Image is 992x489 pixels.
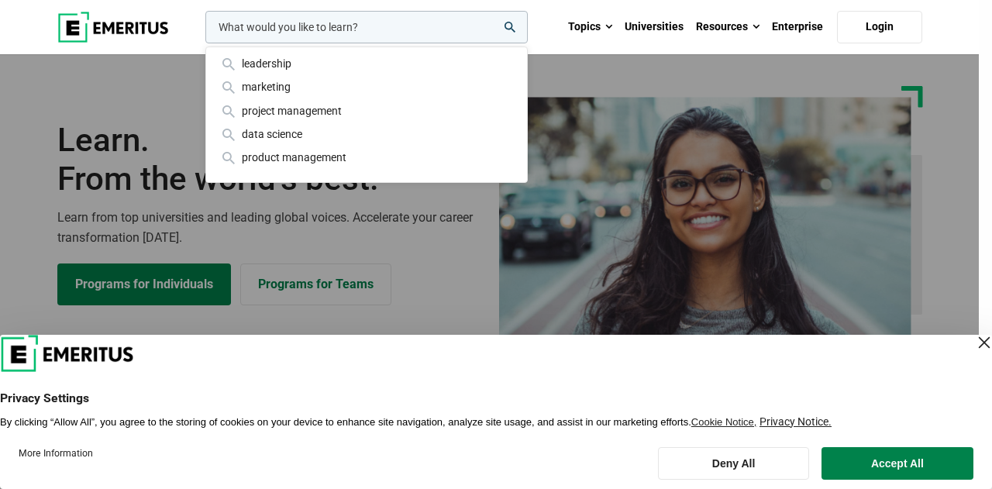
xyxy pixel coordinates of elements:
[219,102,515,119] div: project management
[219,149,515,166] div: product management
[205,11,528,43] input: woocommerce-product-search-field-0
[219,55,515,72] div: leadership
[219,126,515,143] div: data science
[837,11,922,43] a: Login
[219,78,515,95] div: marketing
